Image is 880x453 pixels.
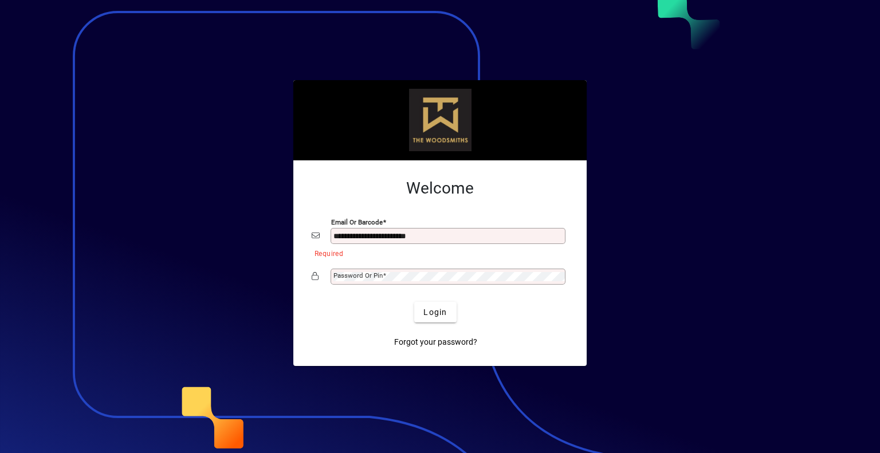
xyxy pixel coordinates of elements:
span: Login [423,306,447,318]
mat-error: Required [315,247,559,259]
button: Login [414,302,456,322]
mat-label: Email or Barcode [331,218,383,226]
mat-label: Password or Pin [333,271,383,279]
span: Forgot your password? [394,336,477,348]
h2: Welcome [312,179,568,198]
a: Forgot your password? [390,332,482,352]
